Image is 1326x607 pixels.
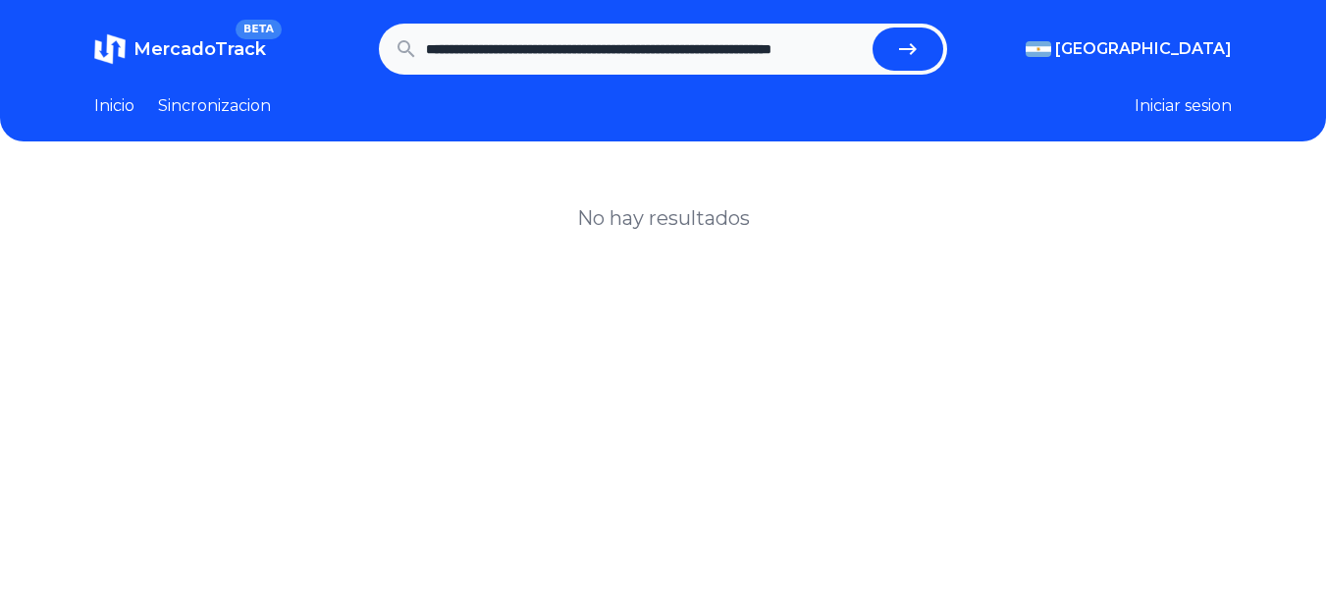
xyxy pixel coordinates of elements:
span: MercadoTrack [133,38,266,60]
h1: No hay resultados [577,204,750,232]
a: Sincronizacion [158,94,271,118]
a: MercadoTrackBETA [94,33,266,65]
img: Argentina [1026,41,1051,57]
img: MercadoTrack [94,33,126,65]
a: Inicio [94,94,134,118]
button: Iniciar sesion [1135,94,1232,118]
span: [GEOGRAPHIC_DATA] [1055,37,1232,61]
button: [GEOGRAPHIC_DATA] [1026,37,1232,61]
span: BETA [236,20,282,39]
